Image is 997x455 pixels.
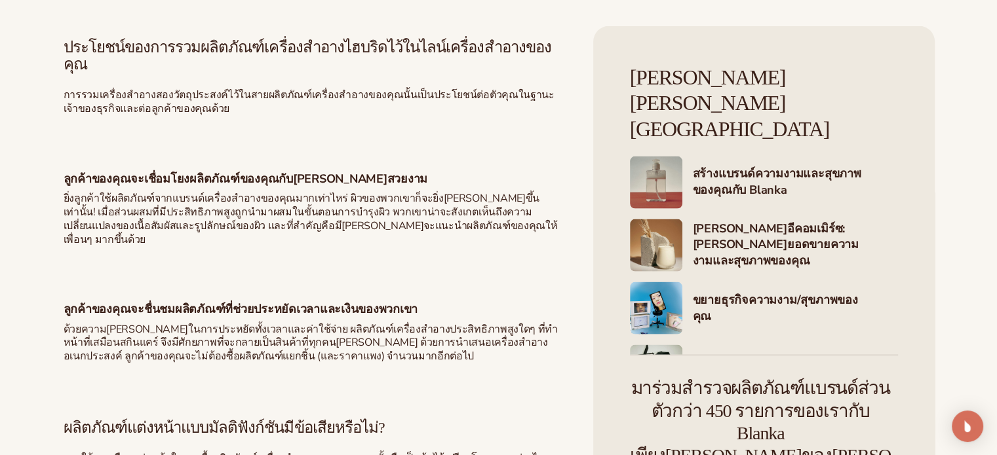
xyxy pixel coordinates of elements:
[64,322,558,364] font: ด้วยความ[PERSON_NAME]ในการประหยัดทั้งเวลาและค่าใช้จ่าย ผลิตภัณฑ์เครื่องสำอางประสิทธิภาพสูงใดๆ ที่...
[64,191,558,246] font: ยิ่งลูกค้าใช้ผลิตภัณฑ์จากแบรนด์เครื่องสำอางของคุณมากเท่าไหร่ ผิวของพวกเขาก็จะยิ่ง[PERSON_NAME]ขึ้...
[630,345,682,397] img: รูปภาพ Shopify 8
[630,65,830,141] font: [PERSON_NAME][PERSON_NAME][GEOGRAPHIC_DATA]
[64,419,385,436] font: ผลิตภัณฑ์แต่งหน้าแบบมัลติฟังก์ชันมีข้อเสียหรือไม่?
[693,221,859,269] font: [PERSON_NAME]อีคอมเมิร์ซ: [PERSON_NAME]ยอดขายความงามและสุขภาพของคุณ
[693,355,848,387] font: การตลาดแบรนด์ความงามและสุขภาพของคุณ 101
[952,410,983,442] div: เปิดอินเตอร์คอม Messenger
[630,282,682,335] img: รูปภาพ Shopify 7
[630,219,682,272] img: รูปภาพ Shopify 6
[64,88,555,116] font: การรวมเครื่องสำอางสองวัตถุประสงค์ไว้ในสายผลิตภัณฑ์เครื่องสำอางของคุณนั้นเป็นประโยชน์ต่อตัวคุณในฐา...
[693,166,861,198] font: สร้างแบรนด์ความงามและสุขภาพของคุณกับ Blanka
[630,219,898,272] a: รูปภาพ Shopify 6 [PERSON_NAME]อีคอมเมิร์ซ: [PERSON_NAME]ยอดขายความงามและสุขภาพของคุณ
[64,301,418,317] font: ลูกค้าของคุณจะชื่นชมผลิตภัณฑ์ที่ช่วยประหยัดเวลาและเงินของพวกเขา
[630,282,898,335] a: รูปภาพ Shopify 7 ขยายธุรกิจความงาม/สุขภาพของคุณ
[630,345,898,397] a: รูปภาพ Shopify 8 การตลาดแบรนด์ความงามและสุขภาพของคุณ 101
[630,156,898,209] a: รูปภาพ Shopify 5 สร้างแบรนด์ความงามและสุขภาพของคุณกับ Blanka
[693,292,858,324] font: ขยายธุรกิจความงาม/สุขภาพของคุณ
[630,156,682,209] img: รูปภาพ Shopify 5
[64,171,428,187] font: ลูกค้าของคุณจะเชื่อมโยงผลิตภัณฑ์ของคุณกับ[PERSON_NAME]สวยงาม
[64,39,551,73] font: ประโยชน์ของการรวมผลิตภัณฑ์เครื่องสำอางไฮบริดไว้ในไลน์เครื่องสำอางของคุณ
